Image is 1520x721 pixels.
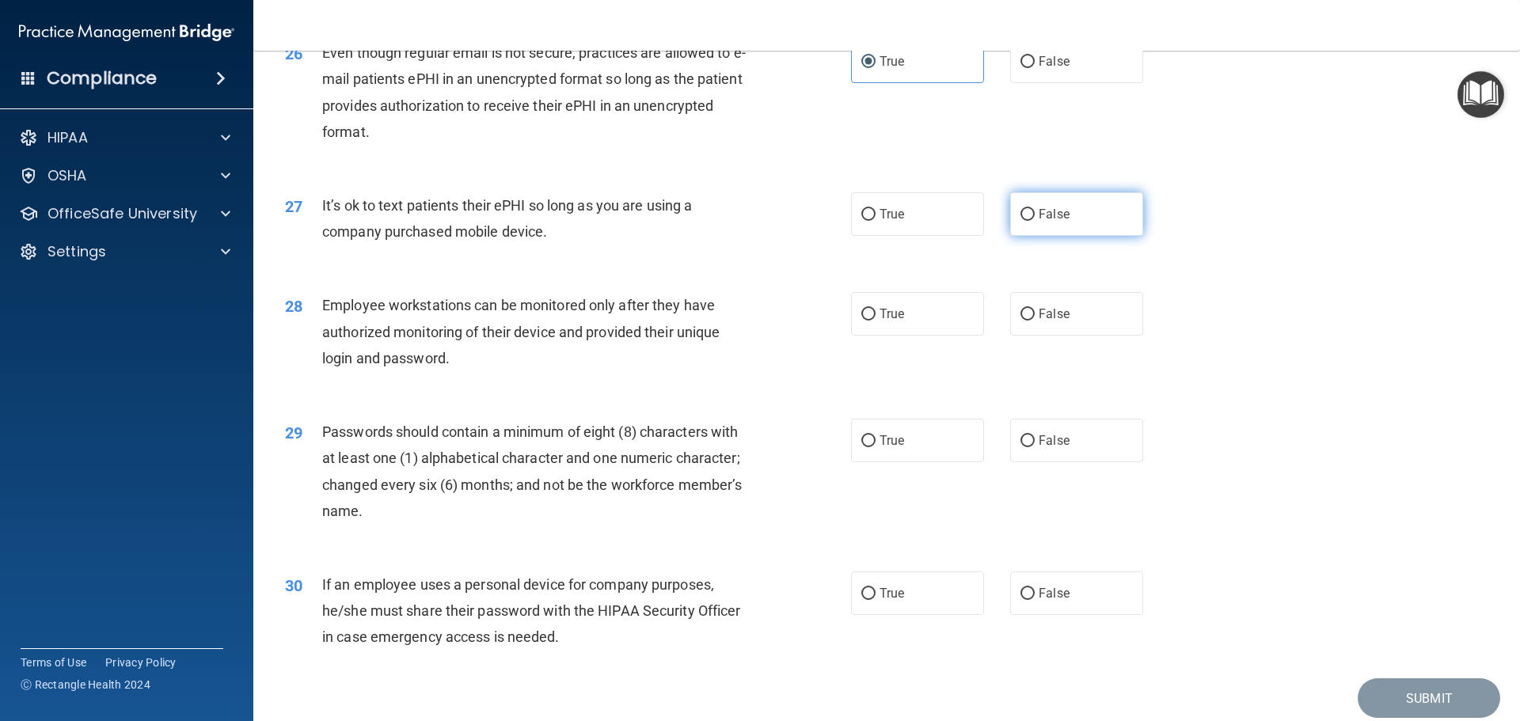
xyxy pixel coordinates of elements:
a: OfficeSafe University [19,204,230,223]
span: False [1039,586,1070,601]
span: True [880,207,904,222]
span: 27 [285,197,302,216]
span: True [880,433,904,448]
span: If an employee uses a personal device for company purposes, he/she must share their password with... [322,576,740,645]
input: False [1020,56,1035,68]
input: False [1020,588,1035,600]
span: False [1039,207,1070,222]
button: Open Resource Center [1457,71,1504,118]
span: True [880,54,904,69]
input: True [861,309,876,321]
a: OSHA [19,166,230,185]
input: True [861,588,876,600]
button: Submit [1358,678,1500,719]
span: True [880,586,904,601]
span: False [1039,306,1070,321]
span: False [1039,433,1070,448]
input: False [1020,209,1035,221]
input: True [861,209,876,221]
span: 28 [285,297,302,316]
p: Settings [47,242,106,261]
span: True [880,306,904,321]
input: True [861,56,876,68]
span: Employee workstations can be monitored only after they have authorized monitoring of their device... [322,297,720,366]
span: It’s ok to text patients their ePHI so long as you are using a company purchased mobile device. [322,197,692,240]
a: Settings [19,242,230,261]
span: False [1039,54,1070,69]
p: HIPAA [47,128,88,147]
p: OSHA [47,166,87,185]
input: True [861,435,876,447]
input: False [1020,309,1035,321]
img: PMB logo [19,17,234,48]
input: False [1020,435,1035,447]
span: 29 [285,423,302,442]
span: Even though regular email is not secure, practices are allowed to e-mail patients ePHI in an unen... [322,44,746,140]
a: Privacy Policy [105,655,177,670]
span: Passwords should contain a minimum of eight (8) characters with at least one (1) alphabetical cha... [322,423,742,519]
span: 30 [285,576,302,595]
a: HIPAA [19,128,230,147]
h4: Compliance [47,67,157,89]
span: 26 [285,44,302,63]
a: Terms of Use [21,655,86,670]
p: OfficeSafe University [47,204,197,223]
span: Ⓒ Rectangle Health 2024 [21,677,150,693]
